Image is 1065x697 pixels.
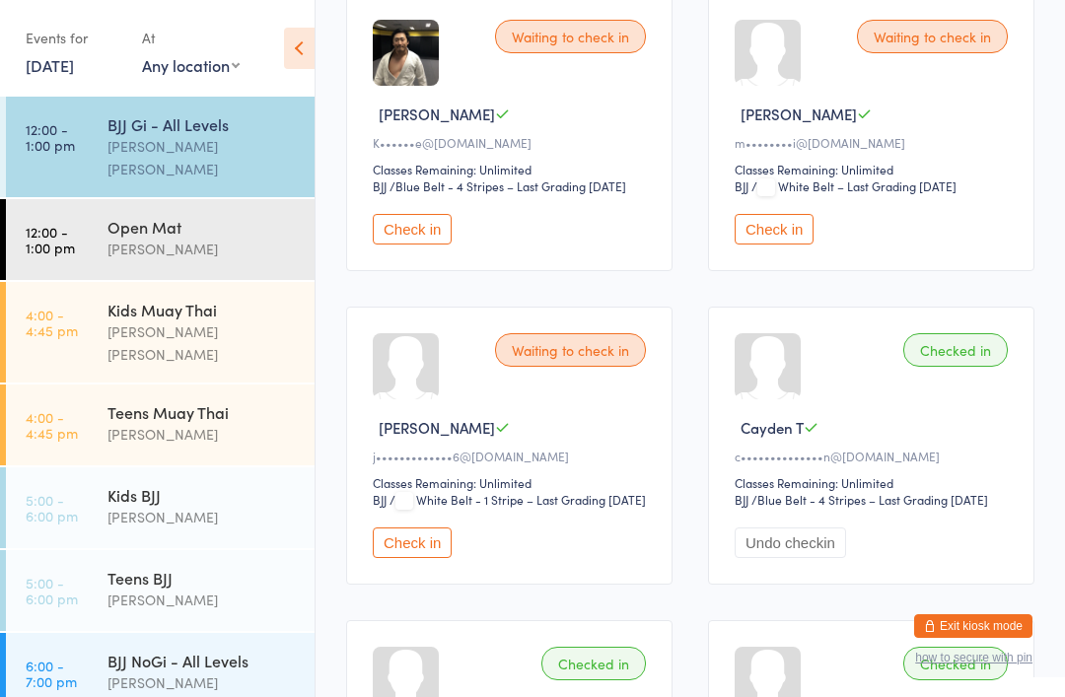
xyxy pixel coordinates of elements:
[390,177,626,194] span: / Blue Belt - 4 Stripes – Last Grading [DATE]
[373,177,387,194] div: BJJ
[914,614,1032,638] button: Exit kiosk mode
[26,54,74,76] a: [DATE]
[495,20,646,53] div: Waiting to check in
[903,333,1008,367] div: Checked in
[107,320,298,366] div: [PERSON_NAME] [PERSON_NAME]
[142,22,240,54] div: At
[6,467,315,548] a: 5:00 -6:00 pmKids BJJ[PERSON_NAME]
[107,484,298,506] div: Kids BJJ
[6,384,315,465] a: 4:00 -4:45 pmTeens Muay Thai[PERSON_NAME]
[373,214,452,244] button: Check in
[541,647,646,680] div: Checked in
[735,134,1014,151] div: m••••••••i@[DOMAIN_NAME]
[735,448,1014,464] div: c••••••••••••••n@[DOMAIN_NAME]
[107,506,298,528] div: [PERSON_NAME]
[495,333,646,367] div: Waiting to check in
[373,527,452,558] button: Check in
[915,651,1032,664] button: how to secure with pin
[26,121,75,153] time: 12:00 - 1:00 pm
[735,491,748,508] div: BJJ
[107,216,298,238] div: Open Mat
[107,671,298,694] div: [PERSON_NAME]
[390,491,646,508] span: / White Belt - 1 Stripe – Last Grading [DATE]
[142,54,240,76] div: Any location
[735,161,1014,177] div: Classes Remaining: Unlimited
[6,282,315,383] a: 4:00 -4:45 pmKids Muay Thai[PERSON_NAME] [PERSON_NAME]
[26,22,122,54] div: Events for
[26,658,77,689] time: 6:00 - 7:00 pm
[107,299,298,320] div: Kids Muay Thai
[107,113,298,135] div: BJJ Gi - All Levels
[741,104,857,124] span: [PERSON_NAME]
[379,104,495,124] span: [PERSON_NAME]
[741,417,804,438] span: Cayden T
[6,550,315,631] a: 5:00 -6:00 pmTeens BJJ[PERSON_NAME]
[857,20,1008,53] div: Waiting to check in
[735,214,814,244] button: Check in
[751,177,957,194] span: / White Belt – Last Grading [DATE]
[373,161,652,177] div: Classes Remaining: Unlimited
[6,199,315,280] a: 12:00 -1:00 pmOpen Mat[PERSON_NAME]
[379,417,495,438] span: [PERSON_NAME]
[107,238,298,260] div: [PERSON_NAME]
[903,647,1008,680] div: Checked in
[735,527,846,558] button: Undo checkin
[107,650,298,671] div: BJJ NoGi - All Levels
[107,423,298,446] div: [PERSON_NAME]
[26,492,78,523] time: 5:00 - 6:00 pm
[373,448,652,464] div: j•••••••••••••6@[DOMAIN_NAME]
[107,401,298,423] div: Teens Muay Thai
[107,567,298,589] div: Teens BJJ
[107,135,298,180] div: [PERSON_NAME] [PERSON_NAME]
[751,491,988,508] span: / Blue Belt - 4 Stripes – Last Grading [DATE]
[6,97,315,197] a: 12:00 -1:00 pmBJJ Gi - All Levels[PERSON_NAME] [PERSON_NAME]
[26,575,78,606] time: 5:00 - 6:00 pm
[373,491,387,508] div: BJJ
[373,134,652,151] div: K••••••e@[DOMAIN_NAME]
[26,409,78,441] time: 4:00 - 4:45 pm
[107,589,298,611] div: [PERSON_NAME]
[373,20,439,86] img: image1691662633.png
[735,177,748,194] div: BJJ
[735,474,1014,491] div: Classes Remaining: Unlimited
[26,307,78,338] time: 4:00 - 4:45 pm
[26,224,75,255] time: 12:00 - 1:00 pm
[373,474,652,491] div: Classes Remaining: Unlimited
